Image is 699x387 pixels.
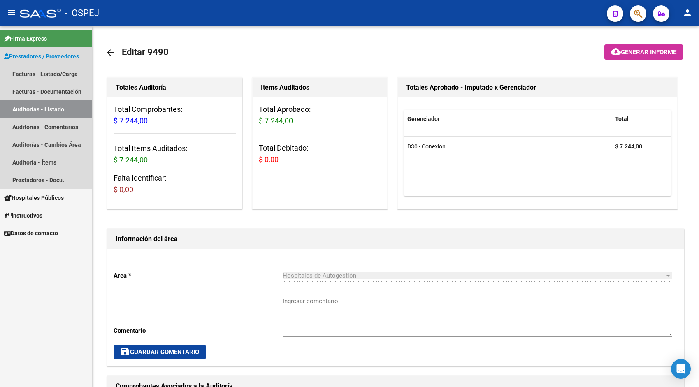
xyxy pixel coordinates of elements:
[683,8,692,18] mat-icon: person
[612,110,665,128] datatable-header-cell: Total
[671,359,691,379] div: Open Intercom Messenger
[120,347,130,357] mat-icon: save
[114,155,148,164] span: $ 7.244,00
[7,8,16,18] mat-icon: menu
[122,47,169,57] span: Editar 9490
[604,44,683,60] button: Generar informe
[114,116,148,125] span: $ 7.244,00
[621,49,676,56] span: Generar informe
[114,326,283,335] p: Comentario
[116,232,676,246] h1: Información del área
[407,116,440,122] span: Gerenciador
[4,229,58,238] span: Datos de contacto
[116,81,234,94] h1: Totales Auditoría
[4,34,47,43] span: Firma Express
[114,185,133,194] span: $ 0,00
[404,110,612,128] datatable-header-cell: Gerenciador
[611,46,621,56] mat-icon: cloud_download
[259,104,381,127] h3: Total Aprobado:
[4,52,79,61] span: Prestadores / Proveedores
[114,172,236,195] h3: Falta Identificar:
[261,81,379,94] h1: Items Auditados
[65,4,99,22] span: - OSPEJ
[114,271,283,280] p: Area *
[105,48,115,58] mat-icon: arrow_back
[114,345,206,359] button: Guardar Comentario
[4,211,42,220] span: Instructivos
[615,116,629,122] span: Total
[259,142,381,165] h3: Total Debitado:
[114,143,236,166] h3: Total Items Auditados:
[406,81,669,94] h1: Totales Aprobado - Imputado x Gerenciador
[120,348,199,356] span: Guardar Comentario
[407,143,446,150] span: D30 - Conexion
[4,193,64,202] span: Hospitales Públicos
[615,143,642,150] strong: $ 7.244,00
[259,116,293,125] span: $ 7.244,00
[283,272,356,279] span: Hospitales de Autogestión
[259,155,279,164] span: $ 0,00
[114,104,236,127] h3: Total Comprobantes:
